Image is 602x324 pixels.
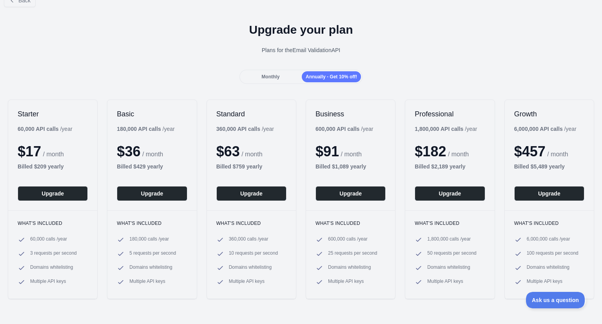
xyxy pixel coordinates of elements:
div: / year [514,125,577,133]
span: / month [341,151,362,157]
span: / month [448,151,469,157]
b: 600,000 API calls [316,126,359,132]
b: 360,000 API calls [216,126,260,132]
span: $ 91 [316,143,339,159]
b: 6,000,000 API calls [514,126,563,132]
b: Billed $ 2,189 yearly [415,163,465,170]
span: / month [241,151,262,157]
b: Billed $ 5,489 yearly [514,163,565,170]
div: / year [216,125,274,133]
span: $ 182 [415,143,446,159]
b: Billed $ 759 yearly [216,163,263,170]
div: / year [316,125,373,133]
b: Billed $ 1,089 yearly [316,163,366,170]
iframe: Toggle Customer Support [526,292,586,308]
div: / year [415,125,477,133]
span: $ 457 [514,143,546,159]
b: 1,800,000 API calls [415,126,463,132]
span: $ 63 [216,143,240,159]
